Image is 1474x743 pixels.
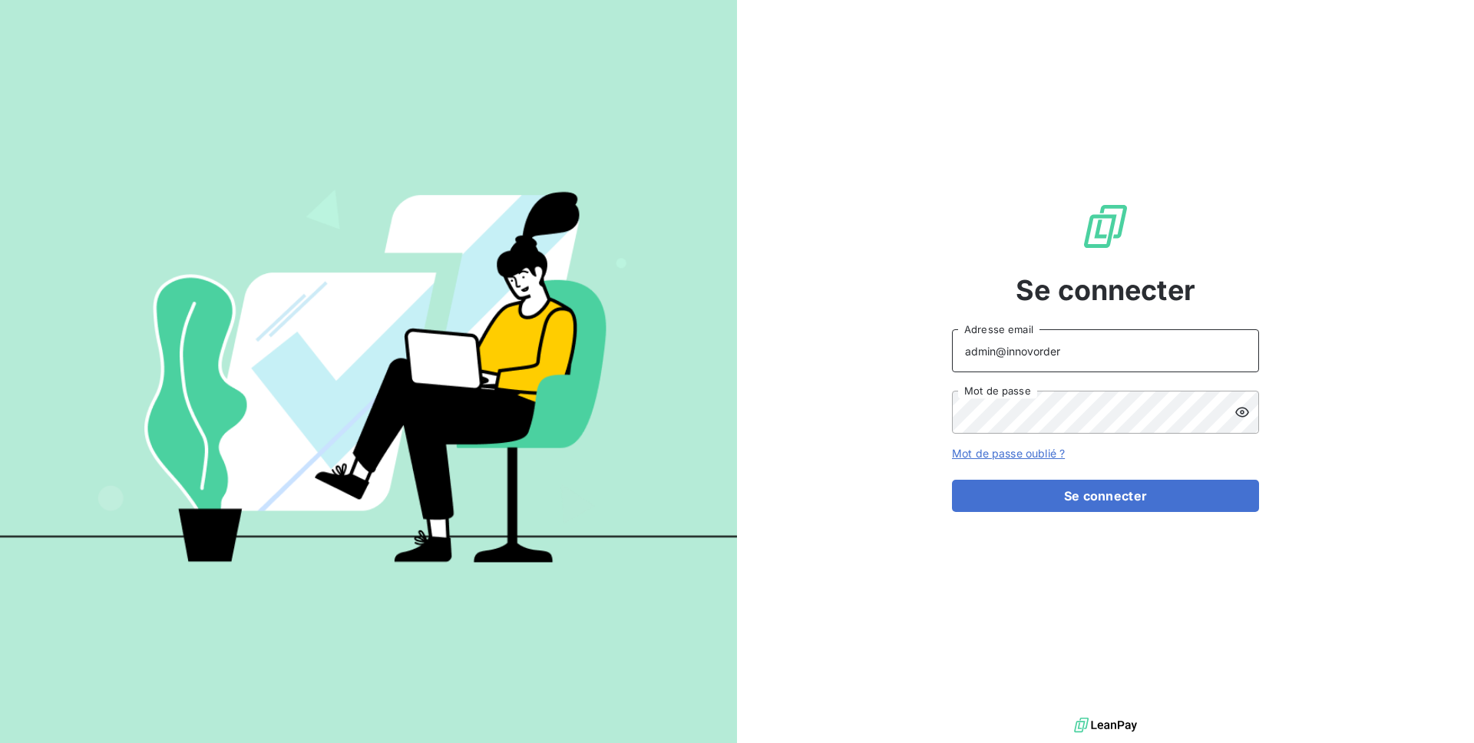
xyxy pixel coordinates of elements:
span: Se connecter [1016,269,1195,311]
img: logo [1074,714,1137,737]
img: Logo LeanPay [1081,202,1130,251]
button: Se connecter [952,480,1259,512]
a: Mot de passe oublié ? [952,447,1065,460]
input: placeholder [952,329,1259,372]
